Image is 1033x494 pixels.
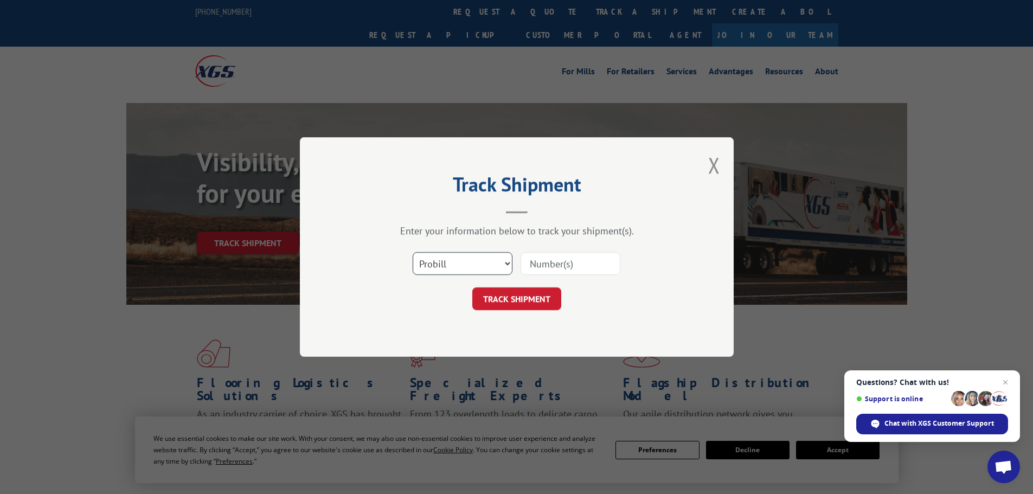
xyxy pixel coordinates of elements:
[472,287,561,310] button: TRACK SHIPMENT
[856,414,1008,434] span: Chat with XGS Customer Support
[987,451,1020,483] a: Open chat
[708,151,720,179] button: Close modal
[856,395,947,403] span: Support is online
[884,419,994,428] span: Chat with XGS Customer Support
[354,224,679,237] div: Enter your information below to track your shipment(s).
[856,378,1008,387] span: Questions? Chat with us!
[521,252,620,275] input: Number(s)
[354,177,679,197] h2: Track Shipment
